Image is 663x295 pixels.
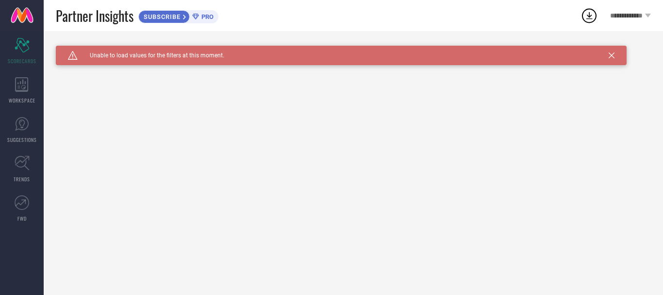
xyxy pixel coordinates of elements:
span: PRO [199,13,214,20]
div: Unable to load filters at this moment. Please try later. [56,46,651,53]
div: Open download list [580,7,598,24]
span: TRENDS [14,175,30,183]
a: SUBSCRIBEPRO [138,8,218,23]
span: Partner Insights [56,6,133,26]
span: FWD [17,215,27,222]
span: SUBSCRIBE [139,13,183,20]
span: SUGGESTIONS [7,136,37,143]
span: SCORECARDS [8,57,36,65]
span: WORKSPACE [9,97,35,104]
span: Unable to load values for the filters at this moment. [78,52,224,59]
